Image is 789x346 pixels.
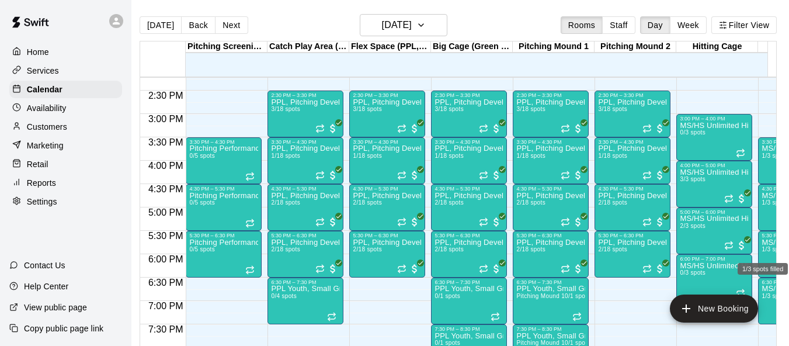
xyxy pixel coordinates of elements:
div: 4:30 PM – 5:30 PM: PPL, Pitching Development Session [431,184,507,231]
div: 3:30 PM – 4:30 PM [271,139,340,145]
span: All customers have paid [572,263,584,275]
div: 2:30 PM – 3:30 PM [598,92,667,98]
span: All customers have paid [327,263,339,275]
span: Pitching Mound 1 [516,293,565,299]
p: Home [27,46,49,58]
div: 2:30 PM – 3:30 PM: PPL, Pitching Development Session [431,91,507,137]
div: 3:30 PM – 4:30 PM: Pitching Performance Lab - Assessment Bullpen And Movement Screen [186,137,262,184]
p: Copy public page link [24,323,103,334]
span: 4:00 PM [145,161,186,171]
div: Hitting Cage [676,41,758,53]
div: 4:00 PM – 5:00 PM: MS/HS Unlimited Hitting [676,161,752,207]
span: 1/3 spots filled [762,199,787,206]
span: 5:30 PM [145,231,186,241]
span: 3/3 spots filled [680,176,705,182]
span: All customers have paid [409,263,420,275]
div: Calendar [9,81,122,98]
span: Recurring event [479,124,488,133]
div: 3:30 PM – 4:30 PM: PPL, Pitching Development Session [267,137,343,184]
span: Recurring event [642,171,652,180]
span: All customers have paid [572,123,584,134]
button: Day [640,16,670,34]
button: Filter View [711,16,777,34]
div: Big Cage (Green Turf) [431,41,513,53]
span: 2/18 spots filled [598,246,627,252]
span: 1/18 spots filled [271,153,300,159]
div: 4:30 PM – 5:30 PM [271,186,340,192]
div: Catch Play Area (Black Turf) [267,41,349,53]
div: 2:30 PM – 3:30 PM: PPL, Pitching Development Session [595,91,670,137]
a: Marketing [9,137,122,154]
span: 0/5 spots filled [189,246,215,252]
span: Recurring event [397,264,406,274]
div: 2:30 PM – 3:30 PM [516,92,585,98]
button: Next [215,16,248,34]
span: All customers have paid [409,123,420,134]
p: Customers [27,121,67,133]
div: 3:00 PM – 4:00 PM: MS/HS Unlimited Hitting [676,114,752,161]
div: 6:30 PM – 7:30 PM [516,279,585,285]
span: 1/18 spots filled [435,153,463,159]
div: 5:30 PM – 6:30 PM [516,233,585,238]
span: 3:30 PM [145,137,186,147]
div: 2:30 PM – 3:30 PM [435,92,503,98]
div: 3:30 PM – 4:30 PM: PPL, Pitching Development Session [513,137,589,184]
span: 3/18 spots filled [353,106,381,112]
span: Recurring event [561,171,570,180]
div: 2:30 PM – 3:30 PM: PPL, Pitching Development Session [267,91,343,137]
span: Recurring event [572,312,582,321]
div: 3:30 PM – 4:30 PM [353,139,422,145]
p: Calendar [27,84,62,95]
a: Retail [9,155,122,173]
span: All customers have paid [572,169,584,181]
h6: [DATE] [382,17,412,33]
span: Recurring event [315,171,325,180]
span: Recurring event [561,124,570,133]
span: All customers have paid [654,169,666,181]
div: 7:30 PM – 8:30 PM [435,326,503,332]
div: 5:00 PM – 6:00 PM: MS/HS Unlimited Hitting [676,207,752,254]
span: 6:30 PM [145,278,186,288]
div: 5:30 PM – 6:30 PM [353,233,422,238]
div: 5:30 PM – 6:30 PM [435,233,503,238]
span: 2/18 spots filled [435,199,463,206]
p: Contact Us [24,259,65,271]
span: 1/18 spots filled [353,153,381,159]
span: Recurring event [491,312,500,321]
div: 2:30 PM – 3:30 PM [271,92,340,98]
div: Home [9,43,122,61]
span: 4:30 PM [145,184,186,194]
span: 0/5 spots filled [189,153,215,159]
span: 1/18 spots filled [598,153,627,159]
p: Marketing [27,140,64,151]
a: Customers [9,118,122,136]
span: 3/18 spots filled [271,106,300,112]
a: Settings [9,193,122,210]
div: 4:30 PM – 5:30 PM: Pitching Performance Lab - Assessment Bullpen And Movement Screen [186,184,262,231]
span: 2/18 spots filled [516,246,545,252]
div: 4:30 PM – 5:30 PM: PPL, Pitching Development Session [349,184,425,231]
div: 5:30 PM – 6:30 PM: PPL, Pitching Development Session [513,231,589,278]
a: Reports [9,174,122,192]
span: Recurring event [561,217,570,227]
span: 3/18 spots filled [435,106,463,112]
span: All customers have paid [491,263,502,275]
div: 4:30 PM – 5:30 PM [598,186,667,192]
div: 3:00 PM – 4:00 PM [680,116,749,122]
span: Recurring event [315,264,325,274]
span: Recurring event [245,172,255,181]
div: Availability [9,99,122,117]
div: 6:30 PM – 7:30 PM [435,279,503,285]
span: 2/3 spots filled [680,223,705,229]
div: 5:30 PM – 6:30 PM [189,233,258,238]
span: All customers have paid [409,216,420,228]
button: Staff [602,16,635,34]
p: Retail [27,158,48,170]
span: 5:00 PM [145,207,186,217]
span: Recurring event [315,124,325,133]
div: 3:30 PM – 4:30 PM: PPL, Pitching Development Session [595,137,670,184]
div: 5:30 PM – 6:30 PM: PPL, Pitching Development Session [595,231,670,278]
div: 6:00 PM – 7:00 PM: MS/HS Unlimited Hitting [676,254,752,301]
